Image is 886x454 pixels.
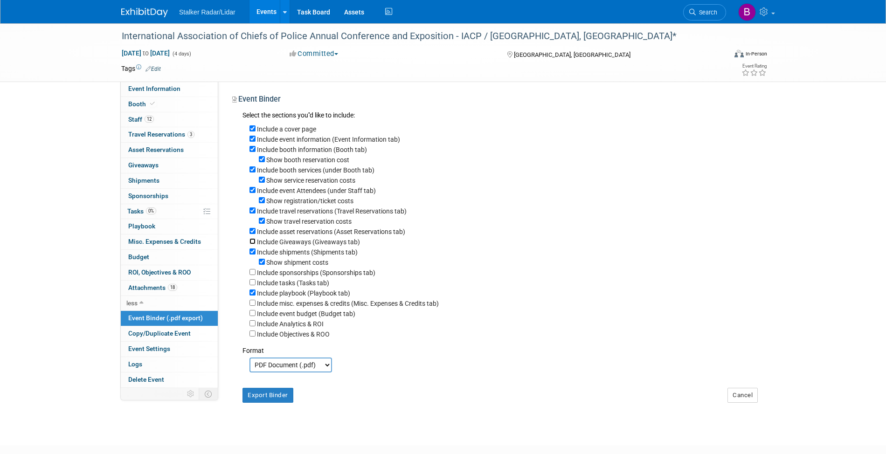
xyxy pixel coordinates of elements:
[121,49,170,57] span: [DATE] [DATE]
[128,268,191,276] span: ROI, Objectives & ROO
[121,372,218,387] a: Delete Event
[266,156,349,164] label: Show booth reservation cost
[121,296,218,311] a: less
[121,342,218,357] a: Event Settings
[696,9,717,16] span: Search
[121,143,218,158] a: Asset Reservations
[266,259,328,266] label: Show shipment costs
[128,131,194,138] span: Travel Reservations
[257,300,439,307] label: Include misc. expenses & credits (Misc. Expenses & Credits tab)
[187,131,194,138] span: 3
[727,388,758,403] button: Cancel
[257,238,360,246] label: Include Giveaways (Giveaways tab)
[734,50,744,57] img: Format-Inperson.png
[141,49,150,57] span: to
[121,357,218,372] a: Logs
[232,94,758,108] div: Event Binder
[199,388,218,400] td: Toggle Event Tabs
[257,320,324,328] label: Include Analytics & ROI
[179,8,235,16] span: Stalker Radar/Lidar
[257,228,405,235] label: Include asset reservations (Asset Reservations tab)
[128,100,157,108] span: Booth
[514,51,630,58] span: [GEOGRAPHIC_DATA], [GEOGRAPHIC_DATA]
[257,136,400,143] label: Include event information (Event Information tab)
[172,51,191,57] span: (4 days)
[126,299,138,307] span: less
[128,253,149,261] span: Budget
[257,289,350,297] label: Include playbook (Playbook tab)
[257,310,355,317] label: Include event budget (Budget tab)
[128,314,203,322] span: Event Binder (.pdf export)
[121,82,218,96] a: Event Information
[121,311,218,326] a: Event Binder (.pdf export)
[121,265,218,280] a: ROI, Objectives & ROO
[257,166,374,174] label: Include booth services (under Booth tab)
[257,279,329,287] label: Include tasks (Tasks tab)
[266,177,355,184] label: Show service reservation costs
[145,66,161,72] a: Edit
[128,376,164,383] span: Delete Event
[128,161,159,169] span: Giveaways
[257,125,316,133] label: Include a cover page
[121,158,218,173] a: Giveaways
[127,207,156,215] span: Tasks
[128,116,154,123] span: Staff
[128,284,177,291] span: Attachments
[121,127,218,142] a: Travel Reservations3
[121,8,168,17] img: ExhibitDay
[257,248,358,256] label: Include shipments (Shipments tab)
[145,116,154,123] span: 12
[121,173,218,188] a: Shipments
[121,97,218,112] a: Booth
[671,48,767,62] div: Event Format
[128,360,142,368] span: Logs
[121,326,218,341] a: Copy/Duplicate Event
[242,339,758,355] div: Format
[121,64,161,73] td: Tags
[257,187,376,194] label: Include event Attendees (under Staff tab)
[683,4,726,21] a: Search
[168,284,177,291] span: 18
[128,85,180,92] span: Event Information
[183,388,199,400] td: Personalize Event Tab Strip
[128,345,170,352] span: Event Settings
[266,197,353,205] label: Show registration/ticket costs
[257,207,407,215] label: Include travel reservations (Travel Reservations tab)
[738,3,756,21] img: Brooke Journet
[121,204,218,219] a: Tasks0%
[128,192,168,199] span: Sponsorships
[242,388,293,403] button: Export Binder
[242,110,758,121] div: Select the sections you''d like to include:
[257,330,330,338] label: Include Objectives & ROO
[121,281,218,296] a: Attachments18
[128,238,201,245] span: Misc. Expenses & Credits
[266,218,352,225] label: Show travel reservation costs
[745,50,767,57] div: In-Person
[121,234,218,249] a: Misc. Expenses & Credits
[121,189,218,204] a: Sponsorships
[121,219,218,234] a: Playbook
[118,28,712,45] div: International Association of Chiefs of Police Annual Conference and Exposition - IACP / [GEOGRAPH...
[121,112,218,127] a: Staff12
[128,177,159,184] span: Shipments
[128,330,191,337] span: Copy/Duplicate Event
[128,222,155,230] span: Playbook
[121,250,218,265] a: Budget
[257,146,367,153] label: Include booth information (Booth tab)
[257,269,375,276] label: Include sponsorships (Sponsorships tab)
[150,101,155,106] i: Booth reservation complete
[286,49,342,59] button: Committed
[741,64,767,69] div: Event Rating
[128,146,184,153] span: Asset Reservations
[146,207,156,214] span: 0%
